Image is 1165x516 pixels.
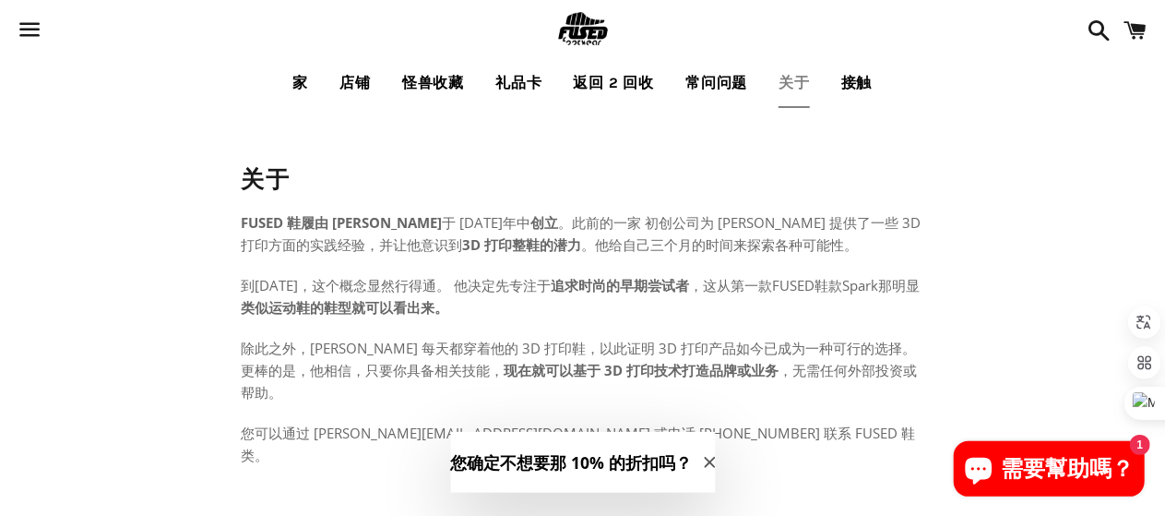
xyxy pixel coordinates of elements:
font: 常问问题 [685,74,747,91]
font: 到[DATE]，这个概念显然行得通。 [242,276,451,294]
font: 他决定先专注于 [455,276,552,294]
font: 追求时尚的早期尝试者 [552,276,690,294]
font: 接触 [841,74,873,91]
font: 第一款FUSED鞋款Spark那明显 [731,276,921,294]
font: 店铺 [339,74,371,91]
font: 关于 [242,166,291,193]
a: 礼品卡 [481,60,555,106]
font: 3D 打印整鞋的潜力 [463,235,582,254]
font: 。他给自己三个月的时间来探索各种可能性。 [582,235,859,254]
a: 店铺 [326,60,385,106]
inbox-online-store-chat: Shopify 在线商店聊天 [948,441,1150,501]
font: 创立 [531,213,559,232]
a: 接触 [827,60,886,106]
font: 。此前的一家 [559,213,642,232]
font: 除此之外，[PERSON_NAME] [242,339,419,357]
font: 初创公司为 [PERSON_NAME] 提供了一些 3D 打印方面的实践经验，并让他意识到 [242,213,921,254]
font: FUSED 鞋履由 [PERSON_NAME] [242,213,443,232]
font: 家 [292,74,308,91]
font: 现在就可以基于 3D 打印技术打造品牌或业务 [505,361,779,379]
font: 您可以通过 [PERSON_NAME][EMAIL_ADDRESS][DOMAIN_NAME] 或电话 [PHONE_NUMBER] 联系 FUSED 鞋类。 [242,424,916,464]
font: ，这从 [690,276,731,294]
font: 关于 [779,74,810,91]
a: 返回 2 回收 [560,60,669,106]
font: 于 [DATE]年中 [443,213,531,232]
a: 关于 [765,60,824,106]
font: 返回 2 回收 [574,74,655,91]
a: 家 [279,60,322,106]
font: 怪兽收藏 [402,74,464,91]
a: 怪兽收藏 [388,60,478,106]
font: 类似运动鞋的鞋型就可以看出来。 [242,298,449,317]
a: 常问问题 [672,60,761,106]
font: 每天都穿着他的 3D 打印鞋，以此证明 3D 打印产品如今已成为一种可行的选择。更棒的是，他相信，只要你具备相关技能， [242,339,917,379]
font: ，无需任何外部投资或帮助。 [242,361,918,402]
font: 礼品卡 [495,74,541,91]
